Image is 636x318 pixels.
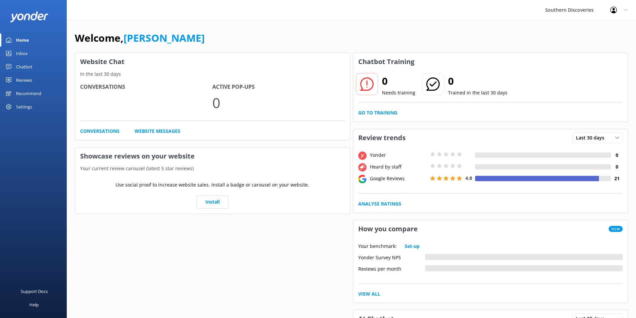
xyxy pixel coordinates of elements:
[16,87,41,100] div: Recommend
[382,73,415,89] h2: 0
[358,243,397,250] p: Your benchmark:
[465,175,472,181] span: 4.8
[212,83,345,91] h4: Active Pop-ups
[611,163,623,171] h4: 0
[75,165,350,172] p: Your current review carousel (latest 5 star reviews)
[75,30,205,46] h1: Welcome,
[368,175,428,182] div: Google Reviews
[353,53,419,70] h3: Chatbot Training
[75,70,350,78] p: In the last 30 days
[358,290,380,298] a: View All
[576,134,608,141] span: Last 30 days
[16,100,32,113] div: Settings
[353,129,411,146] h3: Review trends
[29,298,39,311] div: Help
[75,147,350,165] h3: Showcase reviews on your website
[212,91,345,114] p: 0
[135,127,180,135] a: Website Messages
[80,127,120,135] a: Conversations
[358,200,401,208] a: Analyse Ratings
[609,226,623,232] span: New
[448,73,507,89] h2: 0
[10,11,48,22] img: yonder-white-logo.png
[16,60,32,73] div: Chatbot
[358,254,425,260] div: Yonder Survey NPS
[124,31,205,45] a: [PERSON_NAME]
[197,195,228,209] a: Install
[116,181,309,189] p: Use social proof to increase website sales. Install a badge or carousel on your website.
[368,163,428,171] div: Heard by staff
[368,151,428,159] div: Yonder
[382,89,415,96] p: Needs training
[16,33,29,47] div: Home
[448,89,507,96] p: Trained in the last 30 days
[611,175,623,182] h4: 21
[358,109,397,116] a: Go to Training
[80,83,212,91] h4: Conversations
[16,47,28,60] div: Inbox
[21,285,48,298] div: Support Docs
[75,53,350,70] h3: Website Chat
[358,265,425,271] div: Reviews per month
[405,243,420,250] a: Set-up
[611,151,623,159] h4: 0
[16,73,32,87] div: Reviews
[353,220,423,238] h3: How you compare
